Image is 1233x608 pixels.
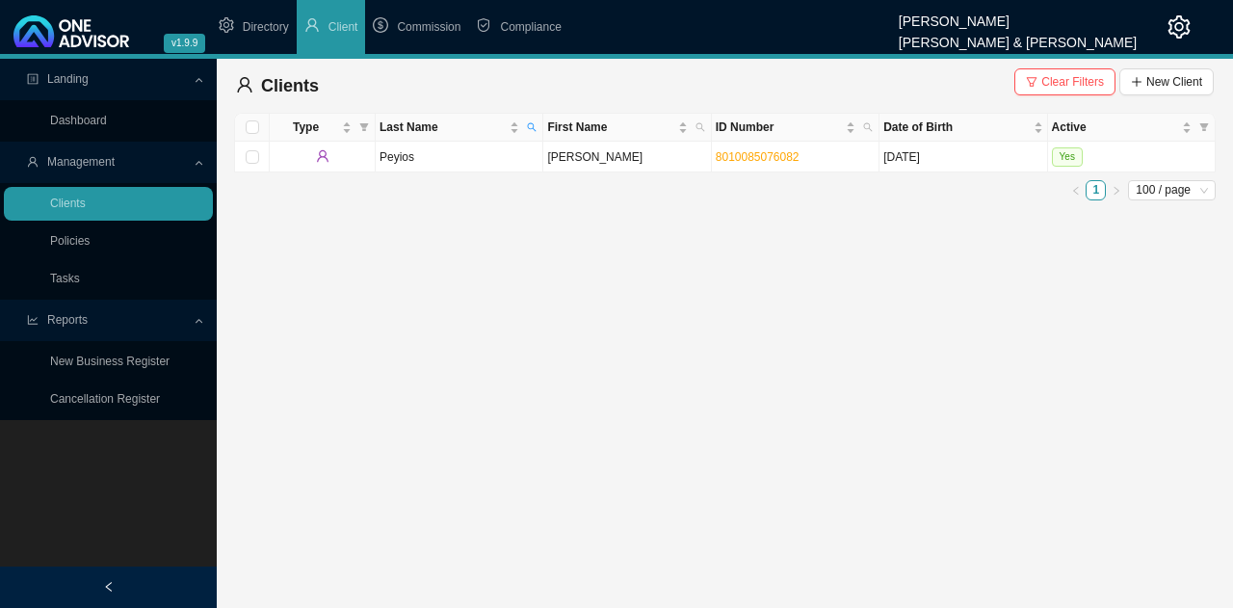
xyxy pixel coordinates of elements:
[47,72,89,86] span: Landing
[547,118,673,137] span: First Name
[1136,181,1208,199] span: 100 / page
[397,20,460,34] span: Commission
[27,73,39,85] span: profile
[1071,186,1081,196] span: left
[1048,114,1216,142] th: Active
[899,26,1137,47] div: [PERSON_NAME] & [PERSON_NAME]
[1167,15,1191,39] span: setting
[1199,122,1209,132] span: filter
[47,313,88,327] span: Reports
[50,234,90,248] a: Policies
[164,34,205,53] span: v1.9.9
[376,142,543,172] td: Peyios
[883,118,1029,137] span: Date of Birth
[1195,114,1213,141] span: filter
[376,114,543,142] th: Last Name
[695,122,705,132] span: search
[304,17,320,33] span: user
[523,114,540,141] span: search
[50,355,170,368] a: New Business Register
[1112,186,1121,196] span: right
[879,142,1047,172] td: [DATE]
[13,15,129,47] img: 2df55531c6924b55f21c4cf5d4484680-logo-light.svg
[899,5,1137,26] div: [PERSON_NAME]
[50,272,80,285] a: Tasks
[274,118,338,137] span: Type
[1119,68,1214,95] button: New Client
[527,122,537,132] span: search
[859,114,877,141] span: search
[219,17,234,33] span: setting
[316,149,329,163] span: user
[543,114,711,142] th: First Name
[712,114,879,142] th: ID Number
[359,122,369,132] span: filter
[50,392,160,406] a: Cancellation Register
[500,20,561,34] span: Compliance
[236,76,253,93] span: user
[1146,72,1202,92] span: New Client
[50,114,107,127] a: Dashboard
[1026,76,1037,88] span: filter
[1087,181,1105,199] a: 1
[1131,76,1142,88] span: plus
[1014,68,1115,95] button: Clear Filters
[1065,180,1086,200] li: Previous Page
[50,197,86,210] a: Clients
[270,114,376,142] th: Type
[1041,72,1104,92] span: Clear Filters
[1086,180,1106,200] li: 1
[328,20,358,34] span: Client
[1065,180,1086,200] button: left
[543,142,711,172] td: [PERSON_NAME]
[476,17,491,33] span: safety
[380,118,506,137] span: Last Name
[373,17,388,33] span: dollar
[47,155,115,169] span: Management
[716,118,842,137] span: ID Number
[1106,180,1126,200] li: Next Page
[355,114,373,141] span: filter
[243,20,289,34] span: Directory
[27,156,39,168] span: user
[103,581,115,593] span: left
[1128,180,1216,200] div: Page Size
[879,114,1047,142] th: Date of Birth
[1052,118,1178,137] span: Active
[692,114,709,141] span: search
[863,122,873,132] span: search
[716,150,800,164] a: 8010085076082
[1106,180,1126,200] button: right
[1052,147,1083,167] span: Yes
[27,314,39,326] span: line-chart
[261,76,319,95] span: Clients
